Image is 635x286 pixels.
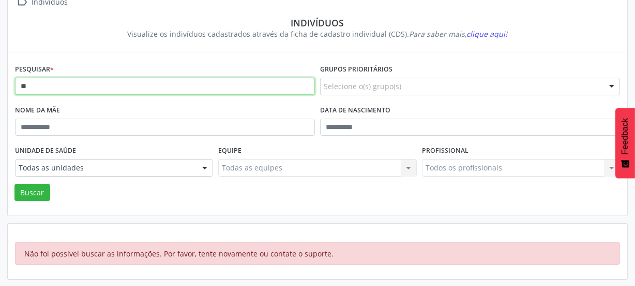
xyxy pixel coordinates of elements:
div: Visualize os indivíduos cadastrados através da ficha de cadastro individual (CDS). [22,28,613,39]
label: Equipe [218,143,241,159]
label: Nome da mãe [15,103,60,119]
label: Data de nascimento [320,103,390,119]
div: Indivíduos [22,17,613,28]
i: Para saber mais, [410,29,508,39]
button: Buscar [14,184,50,202]
span: clique aqui! [467,29,508,39]
span: Feedback [621,118,630,154]
div: Não foi possível buscar as informações. Por favor, tente novamente ou contate o suporte. [15,242,620,265]
label: Unidade de saúde [15,143,76,159]
label: Profissional [422,143,468,159]
label: Pesquisar [15,62,54,78]
button: Feedback - Mostrar pesquisa [615,108,635,178]
span: Todas as unidades [19,163,192,173]
span: Selecione o(s) grupo(s) [324,81,401,92]
label: Grupos prioritários [320,62,392,78]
